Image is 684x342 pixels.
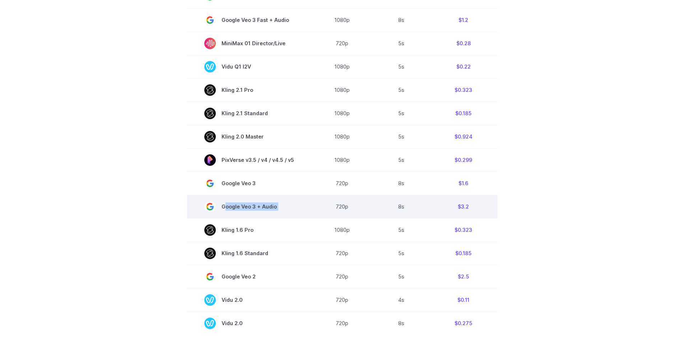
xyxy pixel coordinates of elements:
td: $0.323 [430,218,497,242]
span: Kling 1.6 Standard [204,248,294,259]
td: 720p [311,311,373,335]
td: 5s [373,55,430,78]
td: 1080p [311,8,373,32]
td: $2.5 [430,265,497,288]
span: PixVerse v3.5 / v4 / v4.5 / v5 [204,154,294,166]
span: Kling 2.1 Standard [204,108,294,119]
span: Google Veo 3 + Audio [204,201,294,212]
td: $1.6 [430,172,497,195]
span: Vidu Q1 I2V [204,61,294,72]
td: 720p [311,265,373,288]
td: $0.924 [430,125,497,148]
td: 8s [373,172,430,195]
span: Vidu 2.0 [204,294,294,306]
td: $3.2 [430,195,497,218]
td: 1080p [311,218,373,242]
td: $0.185 [430,102,497,125]
td: $0.299 [430,148,497,172]
td: 1080p [311,55,373,78]
td: 1080p [311,102,373,125]
td: 8s [373,8,430,32]
td: $1.2 [430,8,497,32]
td: $0.185 [430,242,497,265]
td: $0.275 [430,311,497,335]
span: Google Veo 2 [204,271,294,282]
td: 720p [311,195,373,218]
td: 5s [373,265,430,288]
td: 1080p [311,125,373,148]
td: 720p [311,172,373,195]
td: 720p [311,242,373,265]
td: 1080p [311,78,373,102]
td: 5s [373,242,430,265]
td: $0.28 [430,32,497,55]
span: Kling 2.0 Master [204,131,294,142]
td: 5s [373,218,430,242]
td: 5s [373,102,430,125]
td: $0.323 [430,78,497,102]
span: Vidu 2.0 [204,318,294,329]
td: $0.22 [430,55,497,78]
td: 5s [373,125,430,148]
span: MiniMax 01 Director/Live [204,38,294,49]
td: 4s [373,288,430,311]
span: Google Veo 3 [204,178,294,189]
td: 1080p [311,148,373,172]
td: 5s [373,148,430,172]
td: 5s [373,32,430,55]
td: $0.11 [430,288,497,311]
span: Google Veo 3 Fast + Audio [204,14,294,26]
span: Kling 2.1 Pro [204,84,294,96]
td: 720p [311,32,373,55]
td: 720p [311,288,373,311]
td: 8s [373,195,430,218]
td: 5s [373,78,430,102]
td: 8s [373,311,430,335]
span: Kling 1.6 Pro [204,224,294,236]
